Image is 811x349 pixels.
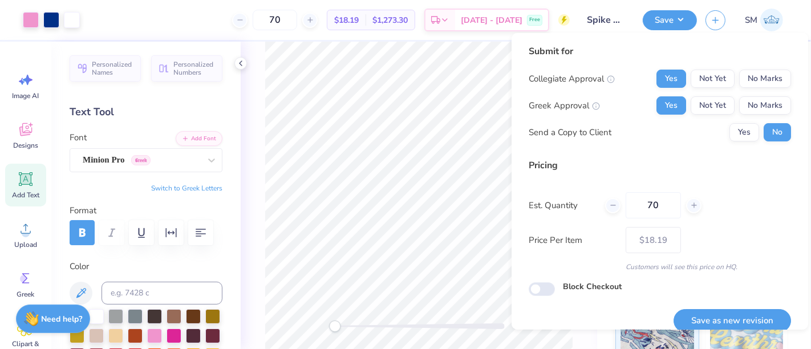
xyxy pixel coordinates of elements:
button: No [764,123,791,141]
span: SM [745,14,757,27]
label: Font [70,131,87,144]
button: Not Yet [691,70,735,88]
span: Upload [14,240,37,249]
span: Greek [17,290,35,299]
input: e.g. 7428 c [102,282,222,305]
button: Add Font [176,131,222,146]
div: Collegiate Approval [529,72,615,86]
label: Est. Quantity [529,199,597,212]
span: Image AI [13,91,39,100]
label: Price Per Item [529,234,617,247]
div: Greek Approval [529,99,600,112]
label: Block Checkout [563,281,622,293]
button: Personalized Numbers [151,55,222,82]
span: Personalized Names [92,60,134,76]
span: Designs [13,141,38,150]
div: Customers will see this price on HQ. [529,262,791,272]
input: Untitled Design [578,9,634,31]
span: $18.19 [334,14,359,26]
span: Free [529,16,540,24]
div: Pricing [529,159,791,172]
img: Shruthi Mohan [760,9,783,31]
span: [DATE] - [DATE] [461,14,522,26]
button: Personalized Names [70,55,141,82]
button: No Marks [739,96,791,115]
button: Switch to Greek Letters [151,184,222,193]
span: Personalized Numbers [173,60,216,76]
button: Save as new revision [674,309,791,332]
button: Yes [656,96,686,115]
div: Accessibility label [329,320,340,332]
input: – – [626,192,681,218]
button: Yes [656,70,686,88]
button: Yes [729,123,759,141]
button: No Marks [739,70,791,88]
span: Add Text [12,190,39,200]
span: $1,273.30 [372,14,408,26]
label: Format [70,204,222,217]
a: SM [740,9,788,31]
button: Not Yet [691,96,735,115]
strong: Need help? [42,314,83,324]
div: Text Tool [70,104,222,120]
div: Send a Copy to Client [529,126,611,139]
input: – – [253,10,297,30]
div: Submit for [529,44,791,58]
label: Color [70,260,222,273]
button: Save [643,10,697,30]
